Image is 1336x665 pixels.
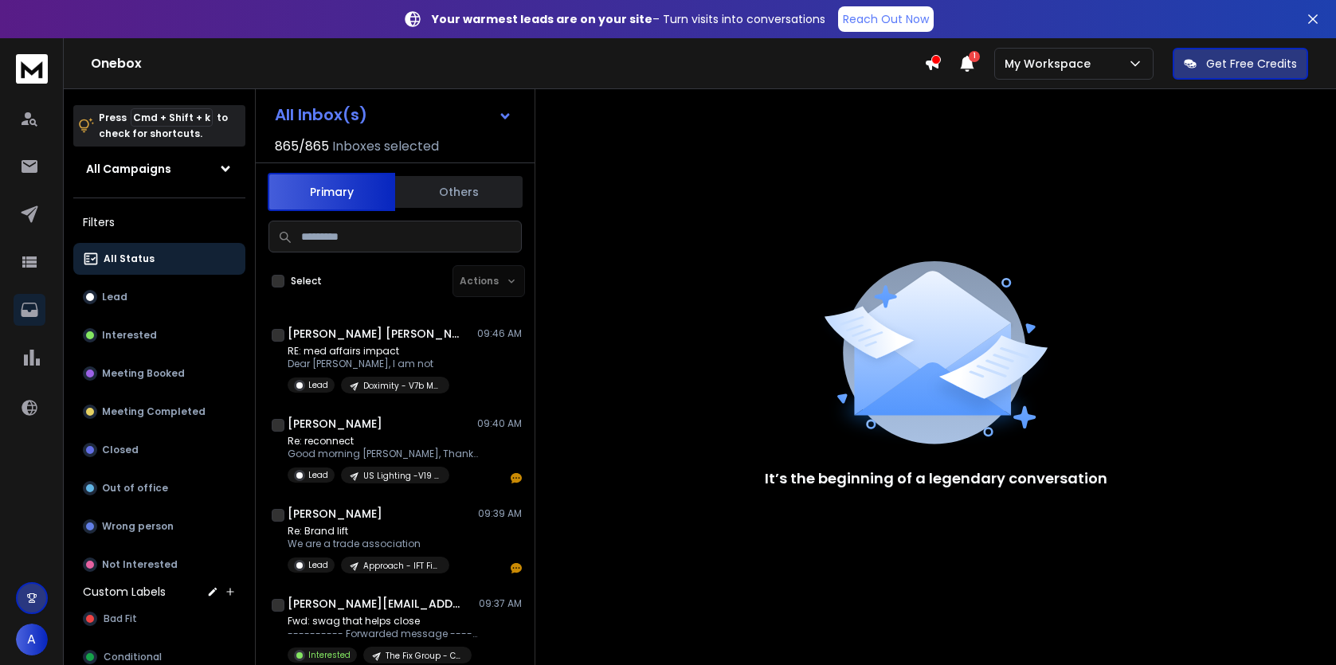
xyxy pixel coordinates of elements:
p: RE: med affairs impact [288,345,449,358]
p: Interested [102,329,157,342]
p: Lead [308,379,328,391]
p: Dear [PERSON_NAME], I am not [288,358,449,370]
p: Meeting Completed [102,405,206,418]
p: We are a trade association [288,538,449,550]
p: Meeting Booked [102,367,185,380]
p: Re: reconnect [288,435,479,448]
p: Wrong person [102,520,174,533]
p: Approach - IFT First [363,560,440,572]
p: It’s the beginning of a legendary conversation [765,467,1107,490]
button: Meeting Completed [73,396,245,428]
p: All Status [104,252,155,265]
span: Cmd + Shift + k [131,108,213,127]
p: Press to check for shortcuts. [99,110,228,142]
button: Wrong person [73,510,245,542]
p: US Lighting -V19 Messaging - Cold Lead Retarget - [PERSON_NAME] [363,470,440,482]
button: A [16,624,48,655]
p: Out of office [102,482,168,495]
button: Interested [73,319,245,351]
h1: [PERSON_NAME][EMAIL_ADDRESS][DOMAIN_NAME] [288,596,463,612]
button: Closed [73,434,245,466]
button: Out of office [73,472,245,504]
strong: Your warmest leads are on your site [432,11,652,27]
p: 09:46 AM [477,327,522,340]
p: 09:39 AM [478,507,522,520]
p: Reach Out Now [843,11,929,27]
button: Bad Fit [73,603,245,635]
button: Lead [73,281,245,313]
p: ---------- Forwarded message --------- From: [PERSON_NAME] [288,628,479,640]
h1: [PERSON_NAME] [288,506,382,522]
iframe: Intercom live chat [1278,610,1316,648]
h1: [PERSON_NAME] [PERSON_NAME] [288,326,463,342]
a: Reach Out Now [838,6,934,32]
p: 09:37 AM [479,597,522,610]
button: Others [395,174,523,209]
button: All Campaigns [73,153,245,185]
span: Bad Fit [104,612,137,625]
p: Doximity - V7b Messaging - Pharma, Biotech / Medical Affairs Titles - updated [DATE] - Amit [363,380,440,392]
p: 09:40 AM [477,417,522,430]
p: Lead [308,559,328,571]
button: Not Interested [73,549,245,581]
span: 865 / 865 [275,137,329,156]
h1: All Inbox(s) [275,107,367,123]
p: Fwd: swag that helps close [288,615,479,628]
p: Closed [102,444,139,456]
button: Get Free Credits [1173,48,1308,80]
span: Conditional [104,651,162,663]
button: Primary [268,173,395,211]
h1: All Campaigns [86,161,171,177]
p: My Workspace [1005,56,1097,72]
p: Get Free Credits [1206,56,1297,72]
p: Interested [308,649,351,661]
h3: Inboxes selected [332,137,439,156]
p: Not Interested [102,558,178,571]
button: All Status [73,243,245,275]
h3: Custom Labels [83,584,166,600]
p: – Turn visits into conversations [432,11,825,27]
button: All Inbox(s) [262,99,525,131]
img: logo [16,54,48,84]
h3: Filters [73,211,245,233]
button: Meeting Booked [73,358,245,389]
p: The Fix Group - C7V2 Sales Titles [386,650,462,662]
h1: Onebox [91,54,924,73]
p: Re: Brand lift [288,525,449,538]
label: Select [291,275,322,288]
p: Good morning [PERSON_NAME], Thank you [288,448,479,460]
p: Lead [102,291,127,303]
p: Lead [308,469,328,481]
span: 1 [969,51,980,62]
h1: [PERSON_NAME] [288,416,382,432]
